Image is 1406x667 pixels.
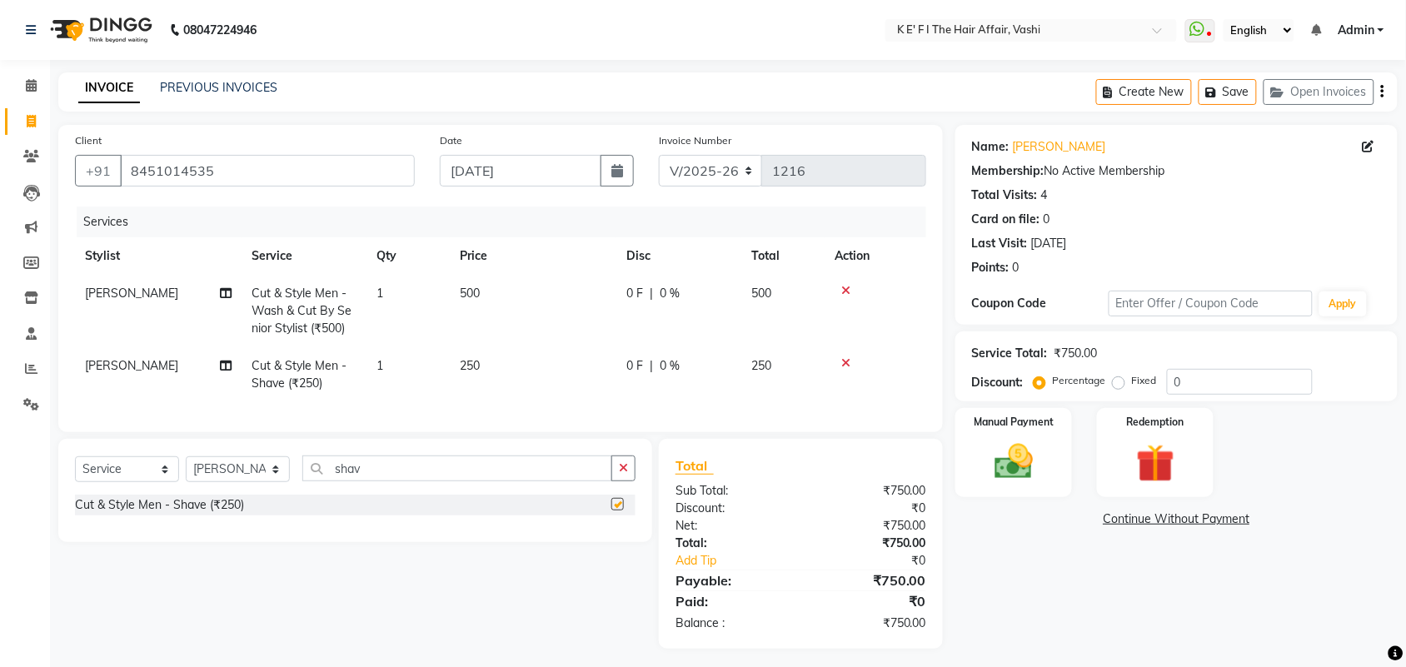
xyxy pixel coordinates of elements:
[663,591,801,611] div: Paid:
[75,155,122,187] button: +91
[120,155,415,187] input: Search by Name/Mobile/Email/Code
[626,285,643,302] span: 0 F
[160,80,277,95] a: PREVIOUS INVOICES
[440,133,462,148] label: Date
[85,358,178,373] span: [PERSON_NAME]
[183,7,257,53] b: 08047224946
[376,286,383,301] span: 1
[1132,373,1157,388] label: Fixed
[1199,79,1257,105] button: Save
[751,358,771,373] span: 250
[1013,259,1020,276] div: 0
[972,235,1028,252] div: Last Visit:
[800,482,939,500] div: ₹750.00
[42,7,157,53] img: logo
[460,286,480,301] span: 500
[460,358,480,373] span: 250
[1264,79,1374,105] button: Open Invoices
[663,615,801,632] div: Balance :
[663,517,801,535] div: Net:
[983,440,1045,484] img: _cash.svg
[972,162,1381,180] div: No Active Membership
[974,415,1054,430] label: Manual Payment
[825,237,926,275] th: Action
[972,259,1010,276] div: Points:
[1054,345,1098,362] div: ₹750.00
[1013,138,1106,156] a: [PERSON_NAME]
[450,237,616,275] th: Price
[972,374,1024,391] div: Discount:
[800,517,939,535] div: ₹750.00
[626,357,643,375] span: 0 F
[676,457,714,475] span: Total
[252,286,351,336] span: Cut & Style Men - Wash & Cut By Senior Stylist (₹500)
[78,73,140,103] a: INVOICE
[1127,415,1184,430] label: Redemption
[800,570,939,590] div: ₹750.00
[800,500,939,517] div: ₹0
[800,591,939,611] div: ₹0
[1319,291,1367,316] button: Apply
[242,237,366,275] th: Service
[1096,79,1192,105] button: Create New
[75,496,244,514] div: Cut & Style Men - Shave (₹250)
[663,500,801,517] div: Discount:
[663,482,801,500] div: Sub Total:
[660,285,680,302] span: 0 %
[663,535,801,552] div: Total:
[800,615,939,632] div: ₹750.00
[972,138,1010,156] div: Name:
[366,237,450,275] th: Qty
[824,552,939,570] div: ₹0
[663,552,824,570] a: Add Tip
[972,211,1040,228] div: Card on file:
[77,207,939,237] div: Services
[741,237,825,275] th: Total
[660,357,680,375] span: 0 %
[1109,291,1313,316] input: Enter Offer / Coupon Code
[75,237,242,275] th: Stylist
[972,187,1038,204] div: Total Visits:
[1338,22,1374,39] span: Admin
[751,286,771,301] span: 500
[663,570,801,590] div: Payable:
[659,133,731,148] label: Invoice Number
[1031,235,1067,252] div: [DATE]
[376,358,383,373] span: 1
[972,295,1109,312] div: Coupon Code
[1053,373,1106,388] label: Percentage
[972,345,1048,362] div: Service Total:
[75,133,102,148] label: Client
[800,535,939,552] div: ₹750.00
[1124,440,1187,487] img: _gift.svg
[1041,187,1048,204] div: 4
[85,286,178,301] span: [PERSON_NAME]
[650,285,653,302] span: |
[1044,211,1050,228] div: 0
[616,237,741,275] th: Disc
[972,162,1045,180] div: Membership:
[650,357,653,375] span: |
[252,358,347,391] span: Cut & Style Men - Shave (₹250)
[959,510,1394,528] a: Continue Without Payment
[302,455,612,481] input: Search or Scan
